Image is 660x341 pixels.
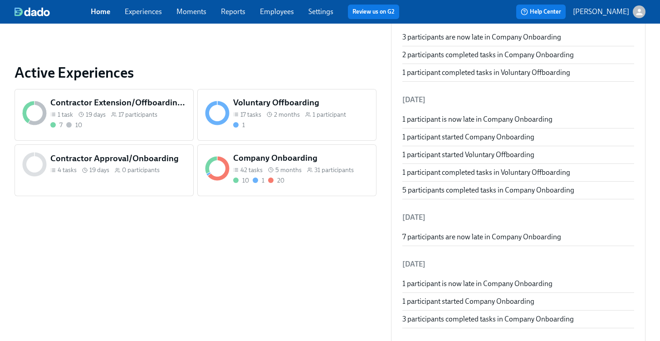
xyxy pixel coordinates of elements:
[521,7,561,16] span: Help Center
[275,166,302,174] span: 5 months
[59,121,63,129] div: 7
[233,176,249,185] div: Completed all due tasks
[118,110,157,119] span: 17 participants
[348,5,399,19] button: Review us on G2
[122,166,160,174] span: 0 participants
[86,110,106,119] span: 19 days
[221,7,245,16] a: Reports
[402,50,634,60] div: 2 participants completed tasks in Company Onboarding
[402,207,634,228] li: [DATE]
[197,89,376,141] a: Voluntary Offboarding17 tasks 2 months1 participant1
[573,5,645,18] button: [PERSON_NAME]
[314,166,354,174] span: 31 participants
[277,176,284,185] div: 20
[15,89,194,141] a: Contractor Extension/Offboarding Process1 task 19 days17 participants710
[66,121,82,129] div: Not started
[15,7,50,16] img: dado
[50,97,186,109] h5: Contractor Extension/Offboarding Process
[240,110,261,119] span: 17 tasks
[15,144,194,196] a: Contractor Approval/Onboarding4 tasks 19 days0 participants
[253,176,264,185] div: On time with open tasks
[402,114,634,124] div: 1 participant is now late in Company Onboarding
[242,121,245,129] div: 1
[402,297,634,306] div: 1 participant started Company Onboarding
[15,64,376,82] a: Active Experiences
[233,121,245,129] div: On time with open tasks
[402,132,634,142] div: 1 participant started Company Onboarding
[402,279,634,289] div: 1 participant is now late in Company Onboarding
[233,97,369,109] h5: Voluntary Offboarding
[242,176,249,185] div: 10
[89,166,109,174] span: 19 days
[402,185,634,195] div: 5 participants completed tasks in Company Onboarding
[58,166,77,174] span: 4 tasks
[260,7,294,16] a: Employees
[402,68,634,78] div: 1 participant completed tasks in Voluntary Offboarding
[75,121,82,129] div: 10
[313,110,346,119] span: 1 participant
[176,7,206,16] a: Moments
[402,89,634,111] li: [DATE]
[402,314,634,324] div: 3 participants completed tasks in Company Onboarding
[197,144,376,196] a: Company Onboarding42 tasks 5 months31 participants10120
[15,7,91,16] a: dado
[402,232,634,242] div: 7 participants are now late in Company Onboarding
[402,32,634,42] div: 3 participants are now late in Company Onboarding
[233,152,369,164] h5: Company Onboarding
[402,150,634,160] div: 1 participant started Voluntary Offboarding
[50,153,186,164] h5: Contractor Approval/Onboarding
[262,176,264,185] div: 1
[268,176,284,185] div: With overdue tasks
[50,121,63,129] div: Completed all due tasks
[125,7,162,16] a: Experiences
[58,110,73,119] span: 1 task
[516,5,566,19] button: Help Center
[573,7,629,17] p: [PERSON_NAME]
[352,7,395,16] a: Review us on G2
[240,166,263,174] span: 42 tasks
[274,110,300,119] span: 2 months
[308,7,333,16] a: Settings
[402,253,634,275] li: [DATE]
[91,7,110,16] a: Home
[402,168,634,178] div: 1 participant completed tasks in Voluntary Offboarding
